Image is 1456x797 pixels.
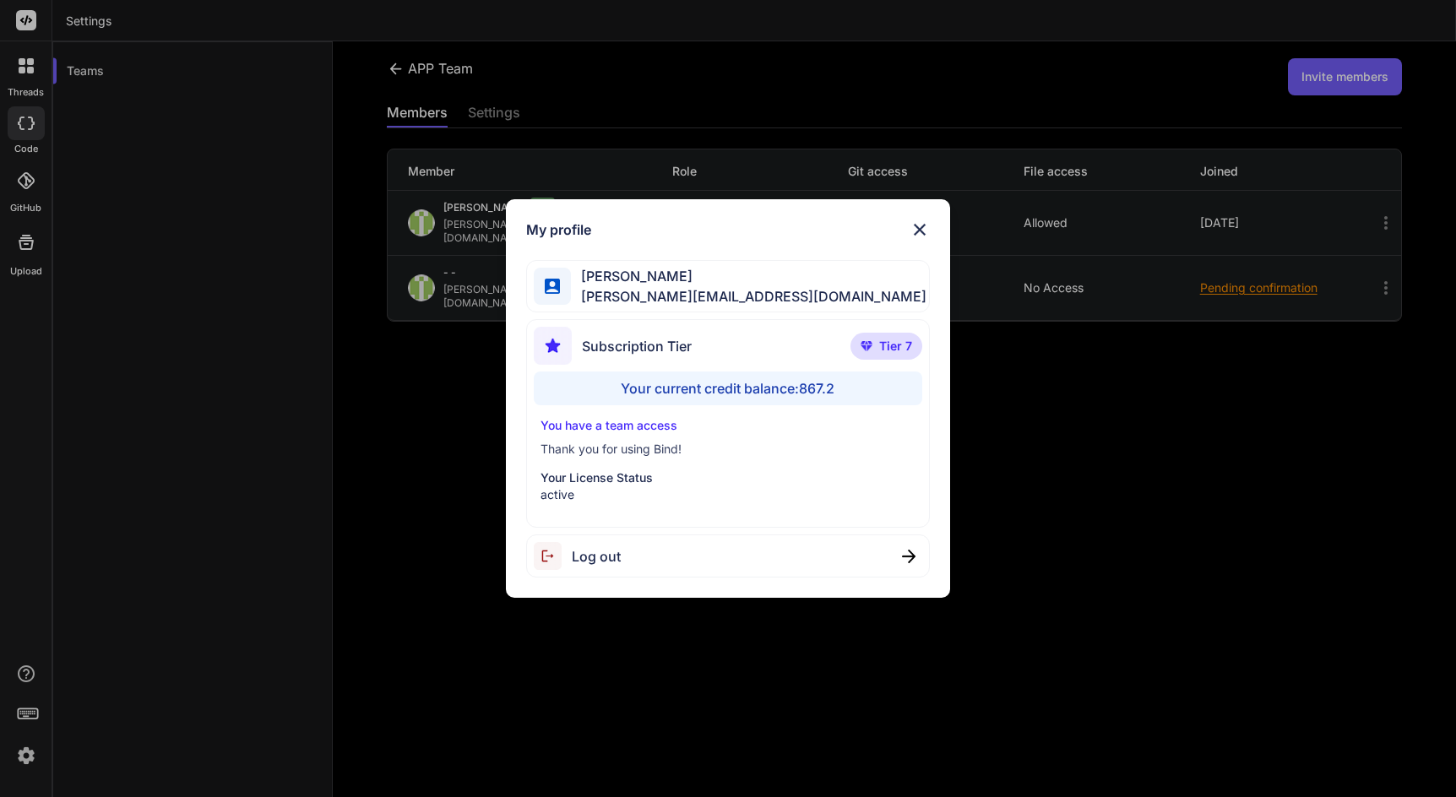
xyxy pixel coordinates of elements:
[545,279,561,295] img: profile
[526,220,591,240] h1: My profile
[910,220,930,240] img: close
[534,542,572,570] img: logout
[902,550,915,563] img: close
[541,417,916,434] p: You have a team access
[861,341,872,351] img: premium
[534,327,572,365] img: subscription
[541,441,916,458] p: Thank you for using Bind!
[541,486,916,503] p: active
[572,546,621,567] span: Log out
[534,371,923,405] div: Your current credit balance: 867.2
[582,336,692,356] span: Subscription Tier
[571,286,926,306] span: [PERSON_NAME][EMAIL_ADDRESS][DOMAIN_NAME]
[541,469,916,486] p: Your License Status
[879,338,912,355] span: Tier 7
[571,266,926,286] span: [PERSON_NAME]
